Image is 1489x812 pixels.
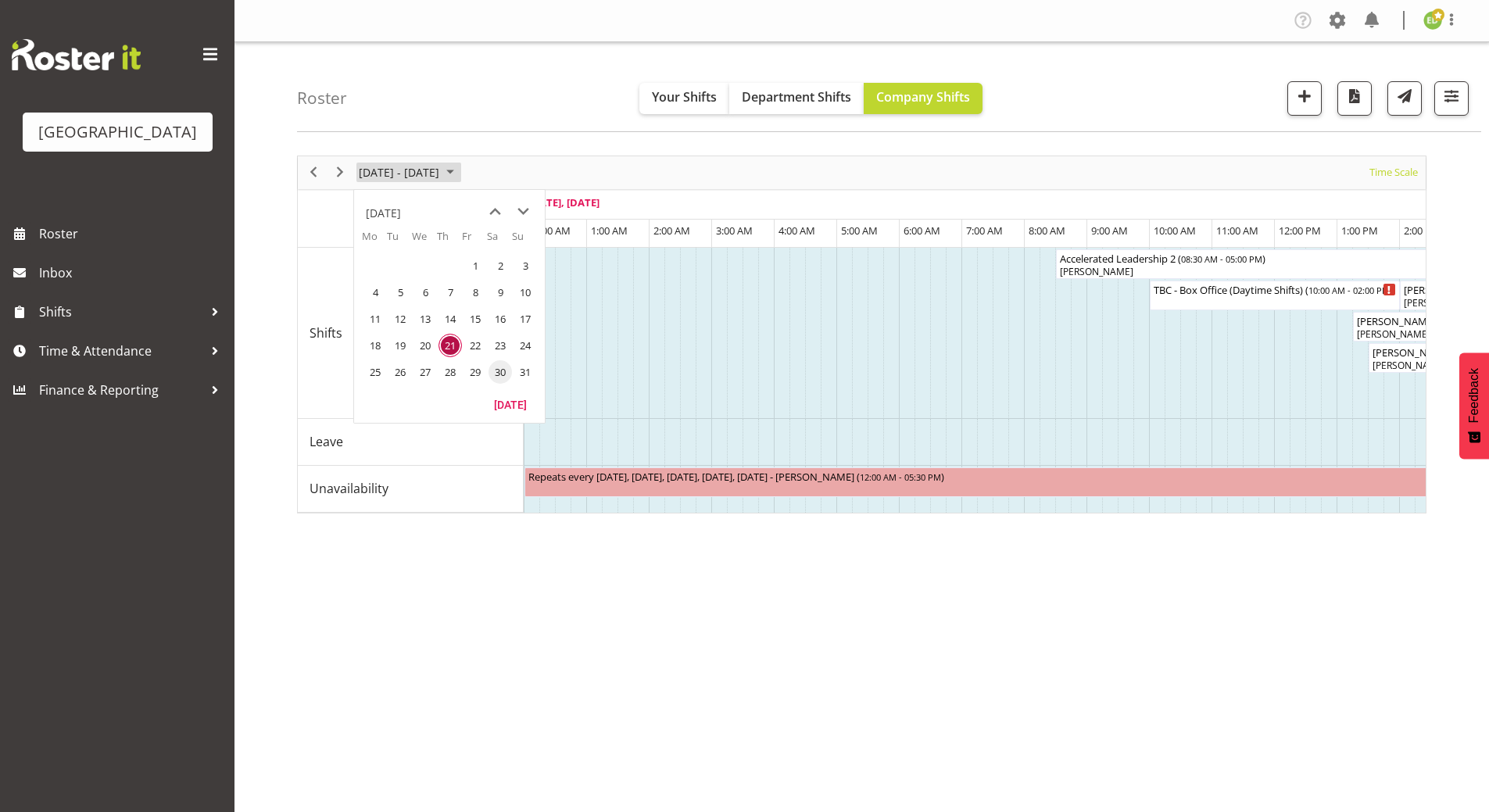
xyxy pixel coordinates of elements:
[303,163,324,182] button: Previous
[353,156,464,189] div: August 18 - 24, 2025
[310,432,343,451] span: Leave
[12,39,141,70] img: Rosterit website logo
[1091,224,1128,238] span: 9:00 AM
[464,334,487,357] span: Friday, August 22, 2025
[514,281,537,304] span: Sunday, August 10, 2025
[413,307,437,331] span: Wednesday, August 13, 2025
[388,307,412,331] span: Tuesday, August 12, 2025
[464,307,487,331] span: Friday, August 15, 2025
[489,281,512,304] span: Saturday, August 9, 2025
[489,360,512,384] span: Saturday, August 30, 2025
[1279,224,1321,238] span: 12:00 PM
[464,254,487,277] span: Friday, August 1, 2025
[1404,224,1441,238] span: 2:00 PM
[841,224,878,238] span: 5:00 AM
[438,334,462,357] span: Thursday, August 21, 2025
[464,281,487,304] span: Friday, August 8, 2025
[39,378,203,402] span: Finance & Reporting
[528,224,571,238] span: 12:00 AM
[653,224,690,238] span: 2:00 AM
[39,222,227,245] span: Roster
[489,254,512,277] span: Saturday, August 2, 2025
[413,360,437,384] span: Wednesday, August 27, 2025
[1368,163,1419,182] span: Time Scale
[39,261,227,284] span: Inbox
[327,156,353,189] div: next period
[464,360,487,384] span: Friday, August 29, 2025
[1434,81,1469,116] button: Filter Shifts
[363,360,387,384] span: Monday, August 25, 2025
[652,88,717,106] span: Your Shifts
[1308,284,1390,296] span: 10:00 AM - 02:00 PM
[509,198,537,226] button: next month
[310,479,388,498] span: Unavailability
[39,339,203,363] span: Time & Attendance
[413,334,437,357] span: Wednesday, August 20, 2025
[298,419,524,466] td: Leave resource
[514,254,537,277] span: Sunday, August 3, 2025
[38,120,197,144] div: [GEOGRAPHIC_DATA]
[1387,81,1422,116] button: Send a list of all shifts for the selected filtered period to all rostered employees.
[388,334,412,357] span: Tuesday, August 19, 2025
[1341,224,1378,238] span: 1:00 PM
[966,224,1003,238] span: 7:00 AM
[779,224,815,238] span: 4:00 AM
[297,89,347,107] h4: Roster
[639,83,729,114] button: Your Shifts
[484,393,537,415] button: Today
[1216,224,1258,238] span: 11:00 AM
[742,88,851,106] span: Department Shifts
[298,248,524,419] td: Shifts resource
[729,83,864,114] button: Department Shifts
[363,307,387,331] span: Monday, August 11, 2025
[362,229,387,252] th: Mo
[437,332,462,359] td: Thursday, August 21, 2025
[1154,224,1196,238] span: 10:00 AM
[514,360,537,384] span: Sunday, August 31, 2025
[591,224,628,238] span: 1:00 AM
[1150,281,1400,310] div: Shifts"s event - TBC - Box Office (Daytime Shifts) Begin From Thursday, August 21, 2025 at 10:00:...
[487,229,512,252] th: Sa
[1287,81,1322,116] button: Add a new shift
[388,360,412,384] span: Tuesday, August 26, 2025
[297,156,1426,513] div: Timeline Week of August 21, 2025
[514,307,537,331] span: Sunday, August 17, 2025
[300,156,327,189] div: previous period
[363,281,387,304] span: Monday, August 4, 2025
[298,466,524,513] td: Unavailability resource
[330,163,351,182] button: Next
[438,307,462,331] span: Thursday, August 14, 2025
[1423,11,1442,30] img: emma-dowman11789.jpg
[481,198,509,226] button: previous month
[412,229,437,252] th: We
[310,324,342,342] span: Shifts
[438,281,462,304] span: Thursday, August 7, 2025
[356,163,461,182] button: August 2025
[512,229,537,252] th: Su
[438,360,462,384] span: Thursday, August 28, 2025
[1029,224,1065,238] span: 8:00 AM
[437,229,462,252] th: Th
[904,224,940,238] span: 6:00 AM
[1337,81,1372,116] button: Download a PDF of the roster according to the set date range.
[388,281,412,304] span: Tuesday, August 5, 2025
[39,300,203,324] span: Shifts
[1154,281,1396,297] div: TBC - Box Office (Daytime Shifts) ( )
[528,195,600,209] span: [DATE], [DATE]
[716,224,753,238] span: 3:00 AM
[1367,163,1421,182] button: Time Scale
[1467,368,1481,423] span: Feedback
[357,163,441,182] span: [DATE] - [DATE]
[366,198,401,229] div: title
[387,229,412,252] th: Tu
[514,334,537,357] span: Sunday, August 24, 2025
[876,88,970,106] span: Company Shifts
[864,83,983,114] button: Company Shifts
[1459,352,1489,459] button: Feedback - Show survey
[489,307,512,331] span: Saturday, August 16, 2025
[363,334,387,357] span: Monday, August 18, 2025
[1181,252,1262,265] span: 08:30 AM - 05:00 PM
[462,229,487,252] th: Fr
[860,470,941,483] span: 12:00 AM - 05:30 PM
[413,281,437,304] span: Wednesday, August 6, 2025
